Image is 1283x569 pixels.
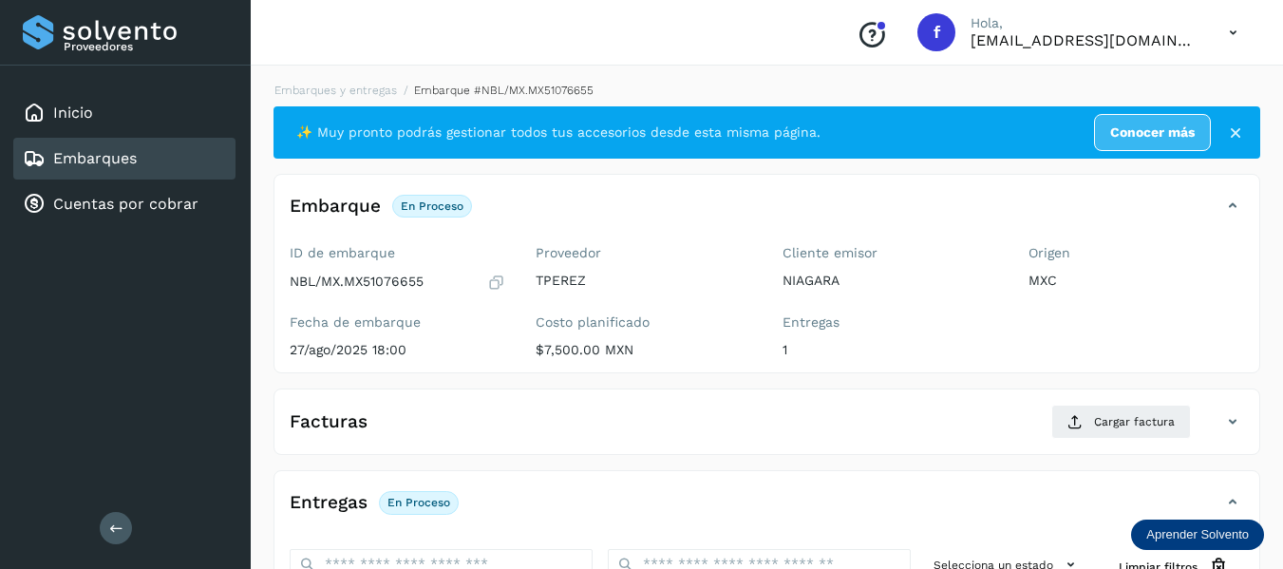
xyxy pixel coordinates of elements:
p: $7,500.00 MXN [536,342,751,358]
span: Embarque #NBL/MX.MX51076655 [414,84,594,97]
div: Inicio [13,92,236,134]
div: Aprender Solvento [1131,520,1264,550]
h4: Facturas [290,411,368,433]
a: Cuentas por cobrar [53,195,198,213]
label: Entregas [783,314,998,331]
div: Embarques [13,138,236,180]
label: Origen [1028,245,1244,261]
p: En proceso [387,496,450,509]
p: TPEREZ [536,273,751,289]
label: Proveedor [536,245,751,261]
p: En proceso [401,199,463,213]
a: Embarques [53,149,137,167]
p: Proveedores [64,40,228,53]
p: MXC [1028,273,1244,289]
a: Embarques y entregas [274,84,397,97]
p: 1 [783,342,998,358]
span: ✨ Muy pronto podrás gestionar todos tus accesorios desde esta misma página. [296,123,821,142]
label: Cliente emisor [783,245,998,261]
nav: breadcrumb [274,82,1260,99]
label: Fecha de embarque [290,314,505,331]
p: 27/ago/2025 18:00 [290,342,505,358]
a: Conocer más [1094,114,1211,151]
span: Cargar factura [1094,413,1175,430]
p: Hola, [971,15,1198,31]
a: Inicio [53,104,93,122]
div: FacturasCargar factura [274,405,1259,454]
p: NBL/MX.MX51076655 [290,274,424,290]
div: EmbarqueEn proceso [274,190,1259,237]
button: Cargar factura [1051,405,1191,439]
p: finanzastransportesperez@gmail.com [971,31,1198,49]
div: EntregasEn proceso [274,486,1259,534]
div: Cuentas por cobrar [13,183,236,225]
label: ID de embarque [290,245,505,261]
p: Aprender Solvento [1146,527,1249,542]
p: NIAGARA [783,273,998,289]
label: Costo planificado [536,314,751,331]
h4: Entregas [290,492,368,514]
h4: Embarque [290,196,381,218]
